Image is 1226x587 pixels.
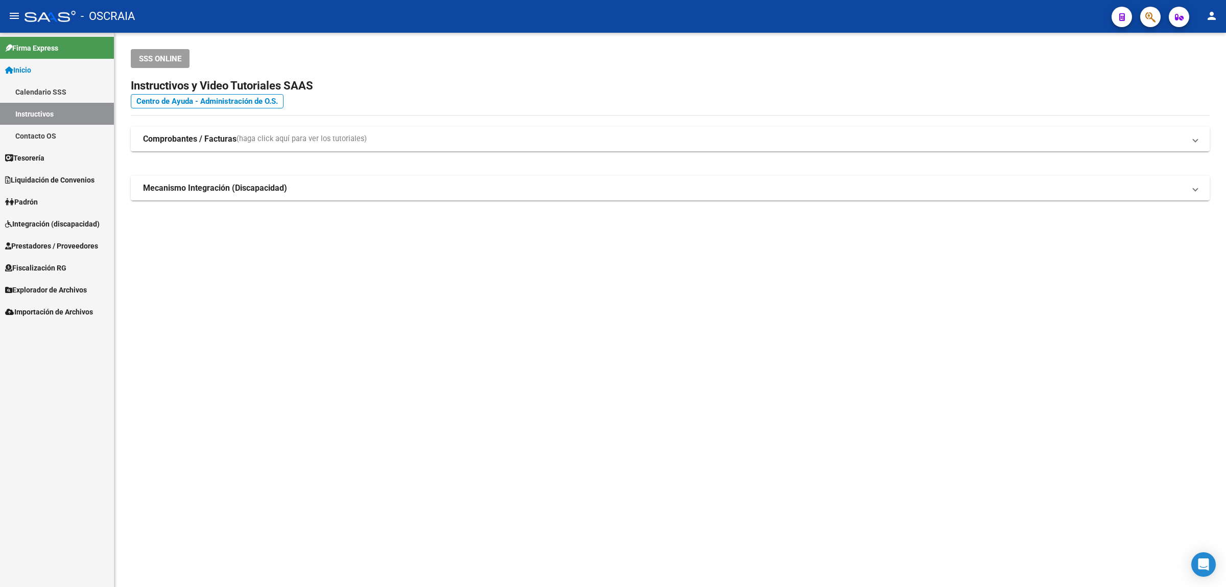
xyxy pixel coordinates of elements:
[131,94,284,108] a: Centro de Ayuda - Administración de O.S.
[5,306,93,318] span: Importación de Archivos
[81,5,135,28] span: - OSCRAIA
[5,174,95,186] span: Liquidación de Convenios
[143,183,287,194] strong: Mecanismo Integración (Discapacidad)
[1206,10,1218,22] mat-icon: person
[5,262,66,274] span: Fiscalización RG
[131,127,1210,151] mat-expansion-panel-header: Comprobantes / Facturas(haga click aquí para ver los tutoriales)
[1191,552,1216,577] div: Open Intercom Messenger
[5,240,98,252] span: Prestadores / Proveedores
[5,42,58,54] span: Firma Express
[5,218,100,230] span: Integración (discapacidad)
[131,49,190,68] button: SSS ONLINE
[237,133,367,145] span: (haga click aquí para ver los tutoriales)
[131,76,1210,96] h2: Instructivos y Video Tutoriales SAAS
[139,54,181,63] span: SSS ONLINE
[5,196,38,208] span: Padrón
[131,176,1210,200] mat-expansion-panel-header: Mecanismo Integración (Discapacidad)
[143,133,237,145] strong: Comprobantes / Facturas
[5,64,31,76] span: Inicio
[5,152,44,164] span: Tesorería
[5,284,87,296] span: Explorador de Archivos
[8,10,20,22] mat-icon: menu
